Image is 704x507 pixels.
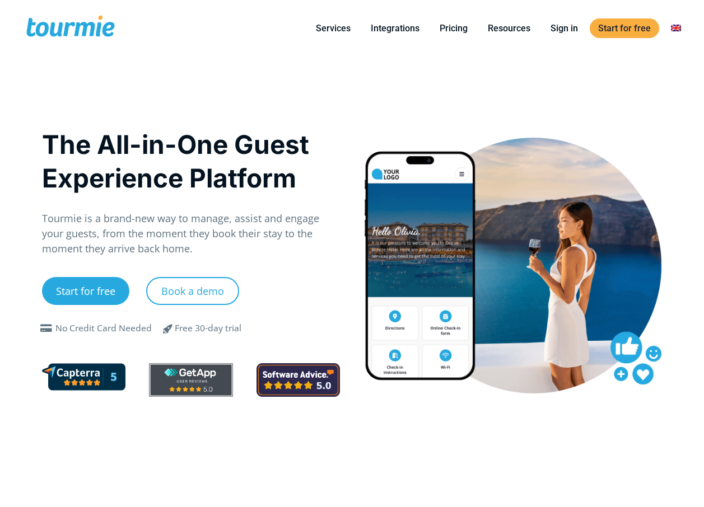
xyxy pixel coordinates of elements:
[542,21,586,35] a: Sign in
[38,324,55,333] span: 
[431,21,476,35] a: Pricing
[42,277,129,305] a: Start for free
[175,322,241,335] div: Free 30-day trial
[146,277,239,305] a: Book a demo
[42,128,341,195] h1: The All-in-One Guest Experience Platform
[55,322,152,335] div: No Credit Card Needed
[663,21,689,35] a: Switch to
[307,21,359,35] a: Services
[155,322,181,335] span: 
[42,211,341,256] p: Tourmie is a brand-new way to manage, assist and engage your guests, from the moment they book th...
[479,21,539,35] a: Resources
[362,21,428,35] a: Integrations
[590,18,659,38] a: Start for free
